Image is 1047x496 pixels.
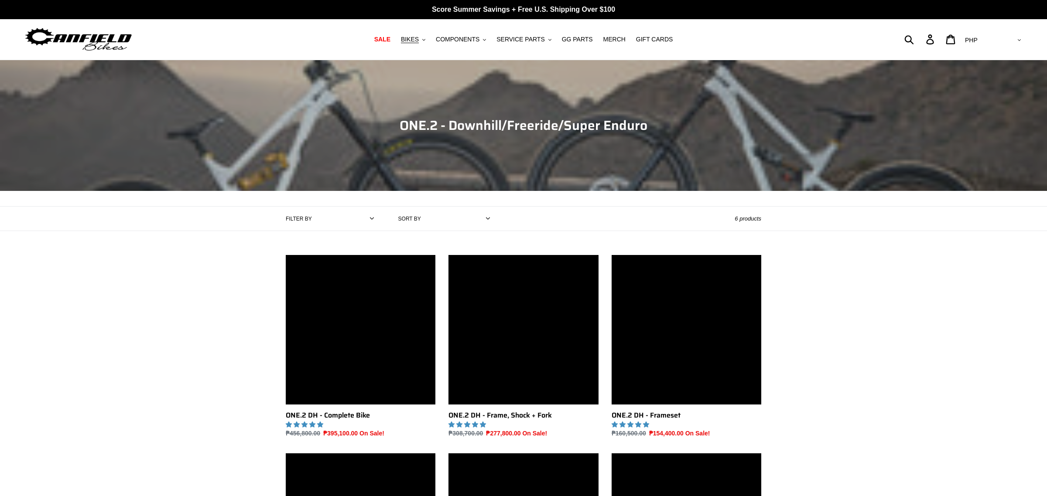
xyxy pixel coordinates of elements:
button: COMPONENTS [431,34,490,45]
img: Canfield Bikes [24,26,133,53]
span: SALE [374,36,390,43]
span: 6 products [735,215,761,222]
span: GG PARTS [562,36,593,43]
a: SALE [370,34,395,45]
input: Search [909,30,931,49]
label: Filter by [286,215,312,223]
span: BIKES [401,36,419,43]
button: BIKES [397,34,430,45]
span: SERVICE PARTS [496,36,544,43]
span: COMPONENTS [436,36,479,43]
button: SERVICE PARTS [492,34,555,45]
span: ONE.2 - Downhill/Freeride/Super Enduro [400,115,647,136]
label: Sort by [398,215,421,223]
span: MERCH [603,36,626,43]
a: GG PARTS [558,34,597,45]
a: GIFT CARDS [632,34,677,45]
a: MERCH [599,34,630,45]
span: GIFT CARDS [636,36,673,43]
